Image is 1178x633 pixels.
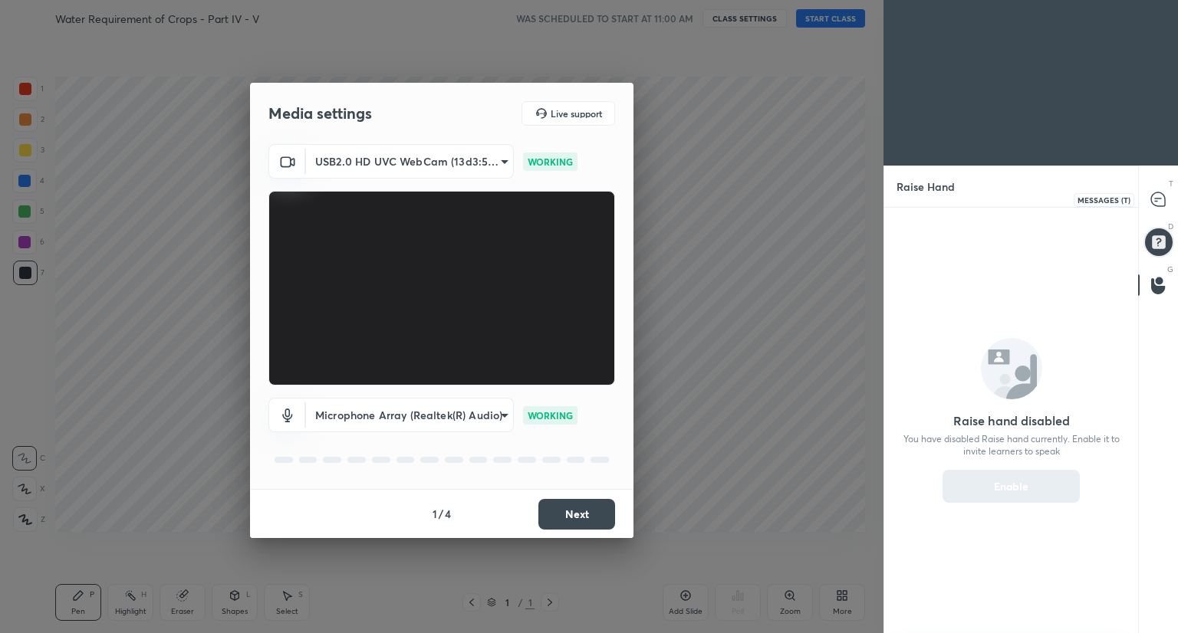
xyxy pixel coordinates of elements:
h5: Live support [551,109,602,118]
button: Next [538,499,615,530]
p: You have disabled Raise hand currently. Enable it to invite learners to speak [900,433,1123,458]
div: USB2.0 HD UVC WebCam (13d3:5463) [306,398,514,432]
h2: Media settings [268,103,372,123]
p: T [1169,178,1173,189]
p: G [1167,264,1173,275]
h4: 1 [433,506,437,522]
p: WORKING [528,155,573,169]
h5: Raise hand disabled [953,412,1070,430]
div: Messages (T) [1074,193,1134,207]
p: D [1168,221,1173,232]
p: Raise Hand [884,166,967,207]
h4: / [439,506,443,522]
h4: 4 [445,506,451,522]
p: WORKING [528,408,573,422]
div: USB2.0 HD UVC WebCam (13d3:5463) [306,144,514,179]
